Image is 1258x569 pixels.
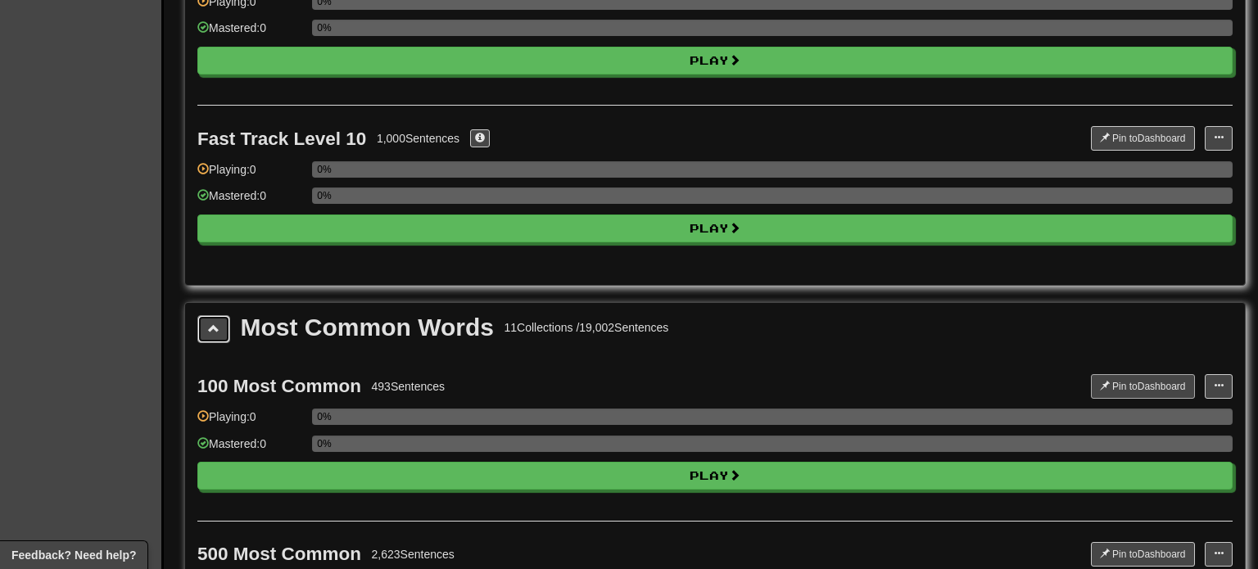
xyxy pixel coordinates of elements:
[197,161,304,188] div: Playing: 0
[197,462,1233,490] button: Play
[197,544,361,564] div: 500 Most Common
[1091,126,1195,151] button: Pin toDashboard
[197,215,1233,242] button: Play
[197,187,304,215] div: Mastered: 0
[1091,542,1195,567] button: Pin toDashboard
[504,319,668,336] div: 11 Collections / 19,002 Sentences
[197,376,361,396] div: 100 Most Common
[1091,374,1195,399] button: Pin toDashboard
[241,315,494,340] div: Most Common Words
[372,378,446,395] div: 493 Sentences
[197,129,366,149] div: Fast Track Level 10
[197,47,1233,75] button: Play
[11,547,136,563] span: Open feedback widget
[197,436,304,463] div: Mastered: 0
[372,546,455,562] div: 2,623 Sentences
[197,20,304,47] div: Mastered: 0
[197,409,304,436] div: Playing: 0
[377,130,459,147] div: 1,000 Sentences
